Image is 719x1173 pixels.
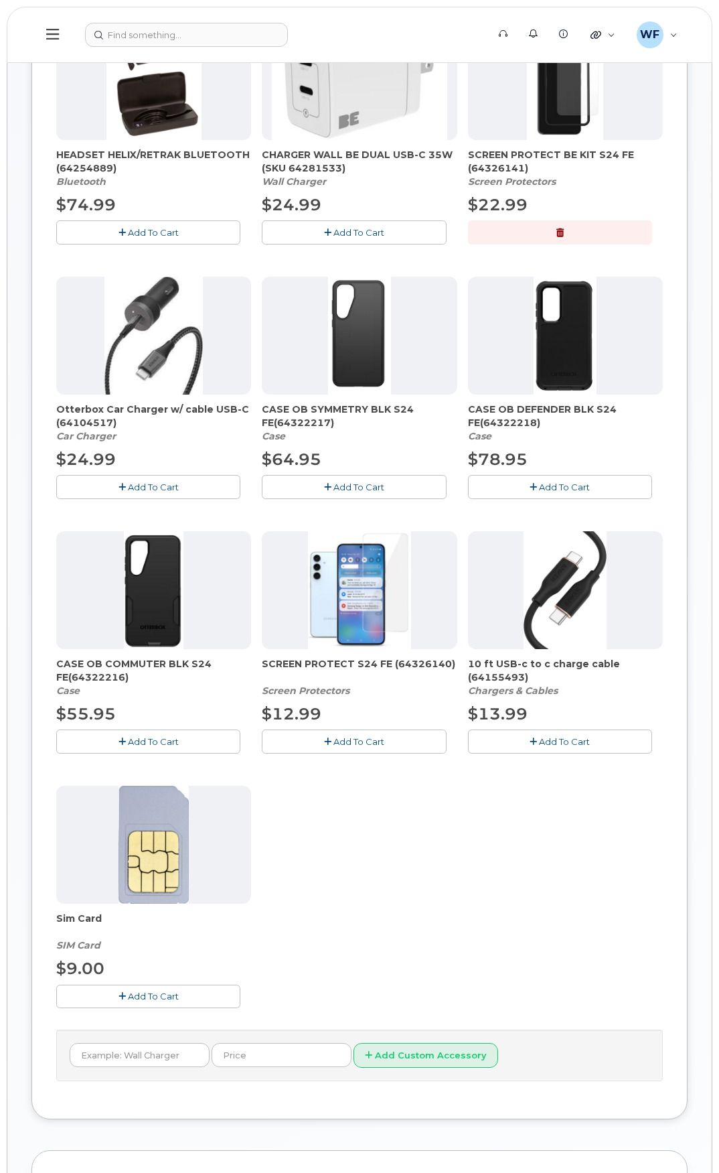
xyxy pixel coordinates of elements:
[468,657,663,684] span: 10 ft USB-c to c charge cable (64155493)
[118,786,189,904] img: multisim.png
[56,148,251,175] span: HEADSET HELIX/RETRAK BLUETOOTH (64254889)
[468,704,528,723] span: $13.99
[56,657,251,697] div: CASE OB COMMUTER BLK S24 FE(64322216)
[85,23,288,47] input: Find something...
[128,736,179,747] span: Add To Cart
[468,430,491,442] em: Case
[353,1043,498,1068] button: Add Custom Accessory
[128,482,179,492] span: Add To Cart
[262,657,457,684] span: SCREEN PROTECT S24 FE (64326140)
[56,939,100,951] em: SIM Card
[468,475,652,498] button: Add To Cart
[581,21,625,48] div: Quicklinks
[333,482,384,492] span: Add To Cart
[262,657,457,697] div: SCREEN PROTECT S24 FE (64326140)
[262,148,457,175] span: CHARGER WALL BE DUAL USB-C 35W (SKU 64281533)
[328,277,391,395] img: s24_fe_ob_sym.png
[468,730,652,753] button: Add To Cart
[56,195,116,214] span: $74.99
[468,176,556,188] em: Screen Protectors
[468,450,528,469] span: $78.95
[56,176,106,188] em: Bluetooth
[333,736,384,747] span: Add To Cart
[262,704,321,723] span: $12.99
[262,685,349,697] em: Screen Protectors
[468,148,663,175] span: SCREEN PROTECT BE KIT S24 FE (64326141)
[468,685,558,697] em: Chargers & Cables
[468,403,663,443] div: CASE OB DEFENDER BLK S24 FE(64322218)
[104,277,203,395] img: download.jpg
[527,22,603,140] img: image003.png
[539,482,590,492] span: Add To Cart
[56,959,104,978] span: $9.00
[262,176,326,188] em: Wall Charger
[640,27,659,43] span: WF
[124,531,183,649] img: s24_FE_ob_com.png
[128,991,179,1002] span: Add To Cart
[468,148,663,188] div: SCREEN PROTECT BE KIT S24 FE (64326141)
[56,657,251,684] span: CASE OB COMMUTER BLK S24 FE(64322216)
[308,531,412,649] img: s24_fe_-_screen_protector.png
[262,403,457,443] div: CASE OB SYMMETRY BLK S24 FE(64322217)
[70,1043,210,1067] input: Example: Wall Charger
[56,685,80,697] em: Case
[262,403,457,429] span: CASE OB SYMMETRY BLK S24 FE(64322217)
[262,195,321,214] span: $24.99
[539,736,590,747] span: Add To Cart
[56,912,251,939] span: Sim Card
[262,475,446,498] button: Add To Cart
[627,21,687,48] div: William Feaver
[272,22,447,140] img: BE.png
[128,227,179,238] span: Add To Cart
[56,403,251,429] span: Otterbox Car Charger w/ cable USB-C (64104517)
[56,912,251,952] div: Sim Card
[262,730,446,753] button: Add To Cart
[56,704,116,723] span: $55.95
[262,148,457,188] div: CHARGER WALL BE DUAL USB-C 35W (SKU 64281533)
[56,430,116,442] em: Car Charger
[56,450,116,469] span: $24.99
[468,403,663,429] span: CASE OB DEFENDER BLK S24 FE(64322218)
[468,657,663,697] div: 10 ft USB-c to c charge cable (64155493)
[262,220,446,244] button: Add To Cart
[56,220,240,244] button: Add To Cart
[262,450,321,469] span: $64.95
[56,475,240,498] button: Add To Cart
[524,531,607,649] img: ACCUS210715h8yE8.jpg
[534,277,596,395] img: s24_fe_ob_Def.png
[56,985,240,1008] button: Add To Cart
[333,227,384,238] span: Add To Cart
[106,22,202,140] img: download.png
[212,1043,351,1067] input: Price
[262,430,285,442] em: Case
[56,730,240,753] button: Add To Cart
[468,195,528,214] span: $22.99
[56,148,251,188] div: HEADSET HELIX/RETRAK BLUETOOTH (64254889)
[56,403,251,443] div: Otterbox Car Charger w/ cable USB-C (64104517)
